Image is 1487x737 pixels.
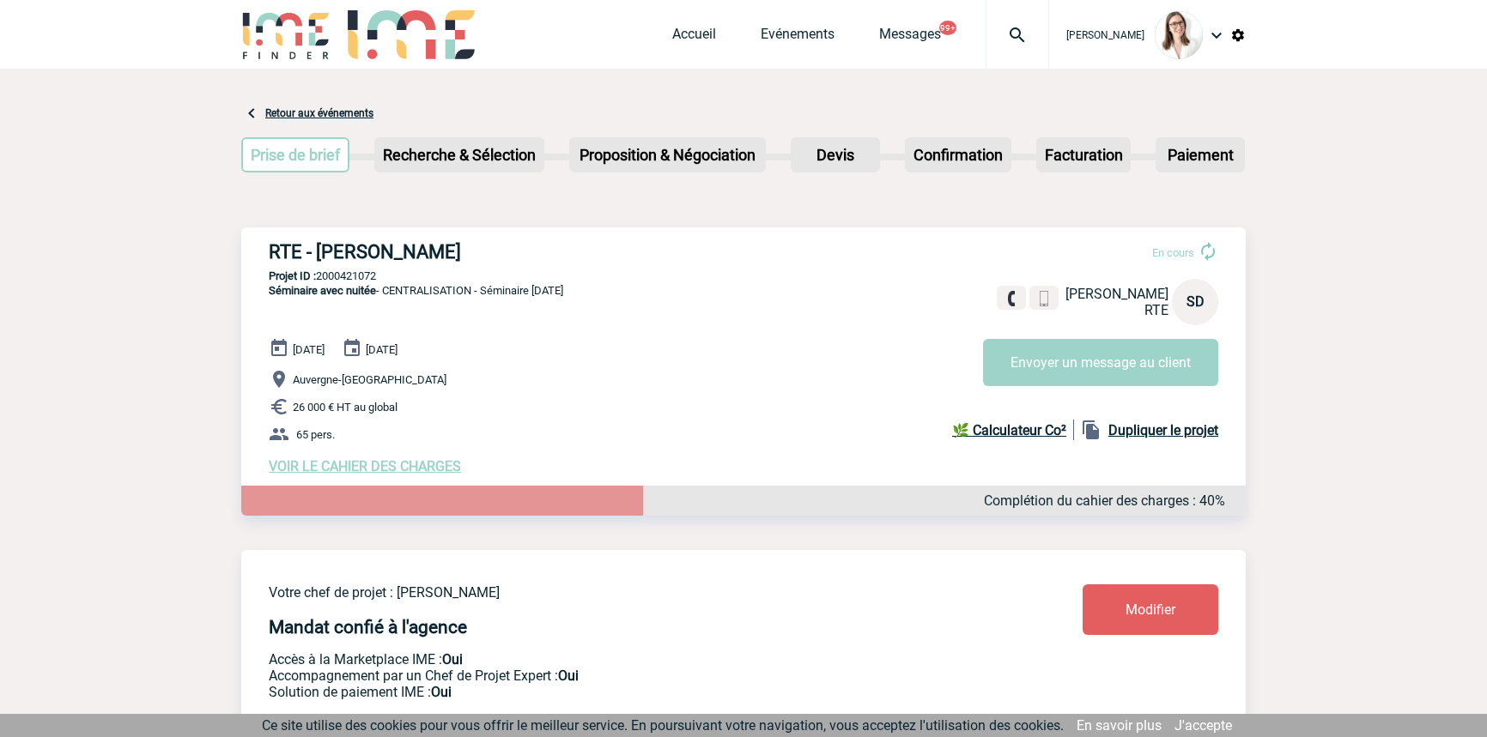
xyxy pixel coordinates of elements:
[939,21,956,35] button: 99+
[366,343,398,356] span: [DATE]
[1081,420,1102,440] img: file_copy-black-24dp.png
[265,107,373,119] a: Retour aux événements
[1126,601,1175,618] span: Modifier
[269,668,981,684] p: Prestation payante
[431,684,452,700] b: Oui
[1174,717,1232,734] a: J'accepte
[879,26,941,50] a: Messages
[1077,717,1162,734] a: En savoir plus
[1108,422,1218,438] b: Dupliquer le projet
[1157,139,1243,171] p: Paiement
[262,717,1064,734] span: Ce site utilise des cookies pour vous offrir le meilleur service. En poursuivant votre navigation...
[1065,286,1168,302] span: [PERSON_NAME]
[293,401,398,414] span: 26 000 € HT au global
[1038,139,1130,171] p: Facturation
[1066,29,1144,41] span: [PERSON_NAME]
[442,651,463,668] b: Oui
[1036,291,1052,306] img: portable.png
[269,651,981,668] p: Accès à la Marketplace IME :
[241,10,331,59] img: IME-Finder
[792,139,878,171] p: Devis
[952,422,1066,438] b: 🌿 Calculateur Co²
[761,26,835,50] a: Evénements
[907,139,1010,171] p: Confirmation
[269,458,461,474] a: VOIR LE CAHIER DES CHARGES
[241,269,1246,282] p: 2000421072
[296,428,335,441] span: 65 pers.
[1004,291,1019,306] img: fixe.png
[952,420,1074,440] a: 🌿 Calculateur Co²
[269,684,981,700] p: Conformité aux process achat client, Prise en charge de la facturation, Mutualisation de plusieur...
[269,617,467,637] h4: Mandat confié à l'agence
[293,373,446,386] span: Auvergne-[GEOGRAPHIC_DATA]
[983,339,1218,386] button: Envoyer un message au client
[672,26,716,50] a: Accueil
[269,584,981,601] p: Votre chef de projet : [PERSON_NAME]
[269,269,316,282] b: Projet ID :
[1144,302,1168,318] span: RTE
[243,139,348,171] p: Prise de brief
[1152,246,1194,259] span: En cours
[1187,293,1205,310] span: SD
[558,668,579,684] b: Oui
[269,284,376,297] span: Séminaire avec nuitée
[376,139,543,171] p: Recherche & Sélection
[269,284,563,297] span: - CENTRALISATION - Séminaire [DATE]
[269,241,784,263] h3: RTE - [PERSON_NAME]
[1155,11,1203,59] img: 122719-0.jpg
[571,139,764,171] p: Proposition & Négociation
[293,343,325,356] span: [DATE]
